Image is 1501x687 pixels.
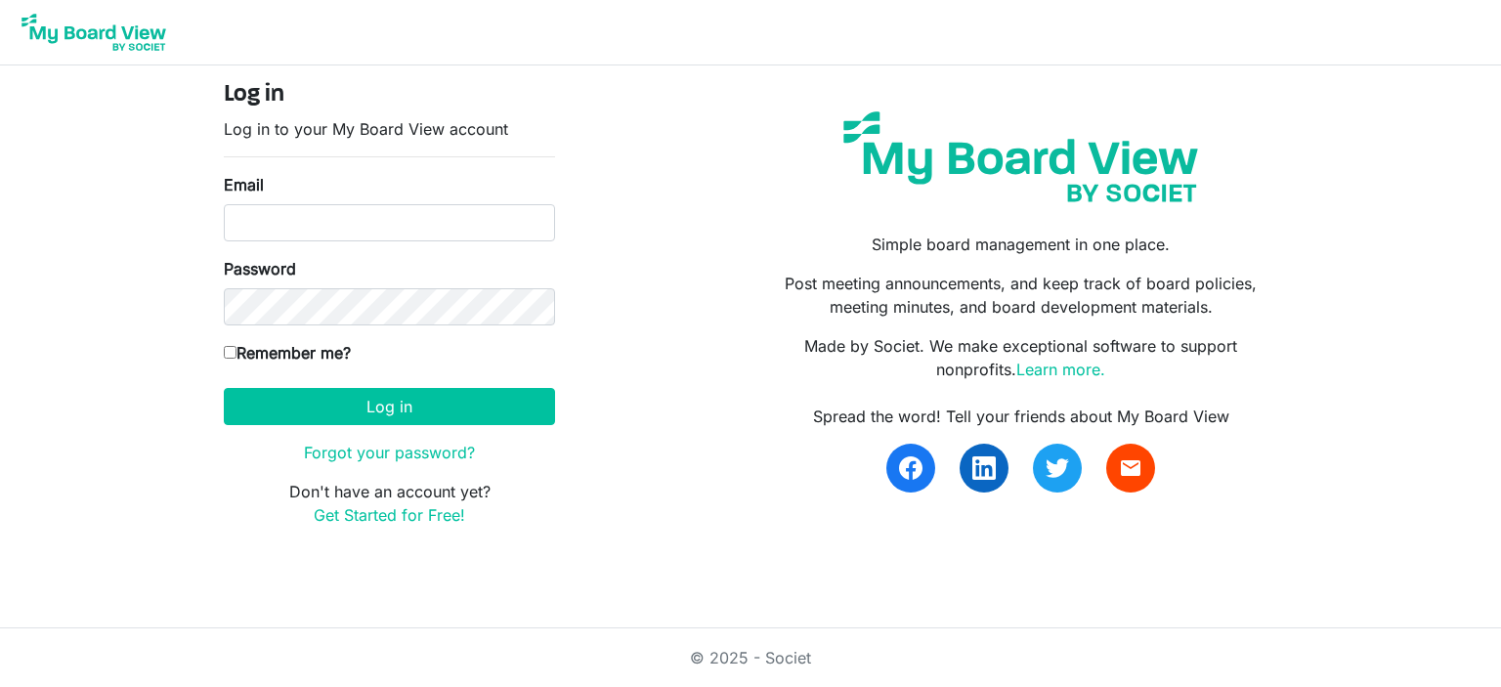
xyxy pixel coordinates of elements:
img: twitter.svg [1046,456,1069,480]
span: email [1119,456,1142,480]
label: Remember me? [224,341,351,365]
p: Don't have an account yet? [224,480,555,527]
label: Email [224,173,264,196]
button: Log in [224,388,555,425]
img: facebook.svg [899,456,922,480]
h4: Log in [224,81,555,109]
a: Forgot your password? [304,443,475,462]
img: My Board View Logo [16,8,172,57]
p: Made by Societ. We make exceptional software to support nonprofits. [765,334,1277,381]
p: Log in to your My Board View account [224,117,555,141]
a: © 2025 - Societ [690,648,811,667]
img: my-board-view-societ.svg [829,97,1213,217]
a: email [1106,444,1155,493]
a: Get Started for Free! [314,505,465,525]
img: linkedin.svg [972,456,996,480]
div: Spread the word! Tell your friends about My Board View [765,405,1277,428]
p: Post meeting announcements, and keep track of board policies, meeting minutes, and board developm... [765,272,1277,319]
p: Simple board management in one place. [765,233,1277,256]
a: Learn more. [1016,360,1105,379]
label: Password [224,257,296,280]
input: Remember me? [224,346,236,359]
